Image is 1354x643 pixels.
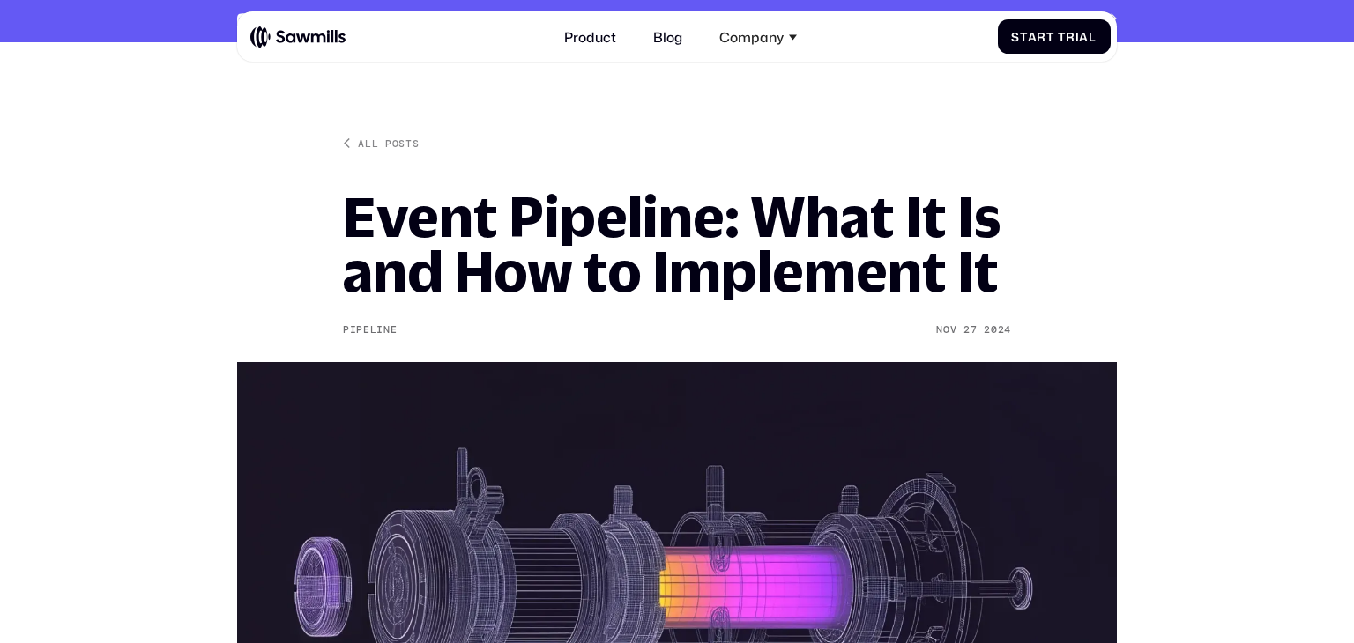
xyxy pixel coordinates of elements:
[358,137,419,151] div: All posts
[1075,30,1080,44] span: i
[343,324,398,336] div: Pipeline
[343,137,420,151] a: All posts
[1028,30,1038,44] span: a
[1058,30,1066,44] span: T
[554,18,626,55] a: Product
[984,324,1011,336] div: 2024
[710,18,807,55] div: Company
[1046,30,1054,44] span: t
[343,189,1011,299] h1: Event Pipeline: What It Is and How to Implement It
[1037,30,1046,44] span: r
[1011,30,1020,44] span: S
[643,18,692,55] a: Blog
[963,324,977,336] div: 27
[1020,30,1028,44] span: t
[1089,30,1097,44] span: l
[998,19,1111,54] a: StartTrial
[936,324,956,336] div: Nov
[719,29,784,45] div: Company
[1066,30,1075,44] span: r
[1079,30,1089,44] span: a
